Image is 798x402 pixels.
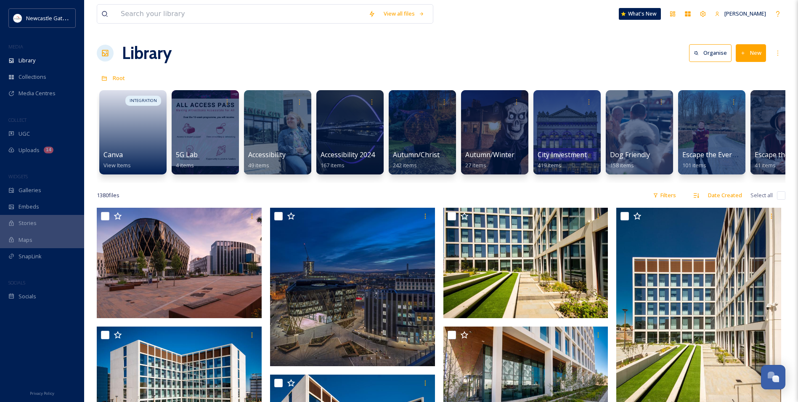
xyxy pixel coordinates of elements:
span: Media Centres [19,89,56,97]
span: 419 items [538,161,562,169]
span: SnapLink [19,252,42,260]
span: Escape the Everyday 2022 [682,150,763,159]
a: Dog Friendly158 items [610,151,650,169]
a: Escape the Everyday 2022101 items [682,151,763,169]
img: DqD9wEUd_400x400.jpg [13,14,22,22]
span: Stories [19,219,37,227]
a: View all files [379,5,429,22]
span: COLLECT [8,117,27,123]
span: City Investment Images [538,150,612,159]
span: 4 items [176,161,194,169]
a: INTEGRATIONCanvaView Items [97,86,169,174]
span: Autumn/Christmas Campaign 25 [393,150,496,159]
span: 5G Lab [176,150,198,159]
img: NICD and FDC - Credit Gillespies.jpg [97,208,262,318]
span: 27 items [465,161,486,169]
a: Autumn/Christmas Campaign 25242 items [393,151,496,169]
input: Search your library [117,5,364,23]
span: 242 items [393,161,417,169]
span: Uploads [19,146,40,154]
a: City Investment Images419 items [538,151,612,169]
span: Select all [750,191,773,199]
a: Autumn/Winter Partner Submissions 202527 items [465,151,599,169]
span: Embeds [19,203,39,211]
span: Dog Friendly [610,150,650,159]
span: 101 items [682,161,706,169]
span: MEDIA [8,43,23,50]
span: Privacy Policy [30,391,54,396]
a: Root [113,73,125,83]
a: 5G Lab4 items [176,151,198,169]
span: 41 items [755,161,776,169]
span: Collections [19,73,46,81]
a: Accessibility49 items [248,151,286,169]
a: [PERSON_NAME] [711,5,770,22]
span: Canva [103,150,123,159]
span: 1380 file s [97,191,119,199]
div: Filters [649,187,680,204]
span: Socials [19,292,36,300]
div: Date Created [704,187,746,204]
img: Helix 090120200 - Credit Graeme Peacock.jpg [270,208,435,366]
span: Maps [19,236,32,244]
span: Library [19,56,35,64]
a: What's New [619,8,661,20]
img: KIER-BIO-3971.jpg [443,208,608,318]
span: Galleries [19,186,41,194]
span: 158 items [610,161,634,169]
a: Library [122,40,172,66]
span: View Items [103,161,131,169]
span: Root [113,74,125,82]
span: 49 items [248,161,269,169]
span: WIDGETS [8,173,28,180]
span: Accessibility [248,150,286,159]
div: 14 [44,147,53,153]
span: INTEGRATION [130,98,157,104]
button: Open Chat [761,365,785,389]
span: Accessibility 2024 [321,150,375,159]
a: Privacy Policy [30,388,54,398]
span: Newcastle Gateshead Initiative [26,14,103,22]
span: [PERSON_NAME] [724,10,766,17]
a: Organise [689,44,736,62]
span: UGC [19,130,30,138]
span: 167 items [321,161,345,169]
span: Autumn/Winter Partner Submissions 2025 [465,150,599,159]
button: New [736,44,766,62]
a: Accessibility 2024167 items [321,151,375,169]
button: Organise [689,44,732,62]
span: SOCIALS [8,279,25,286]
